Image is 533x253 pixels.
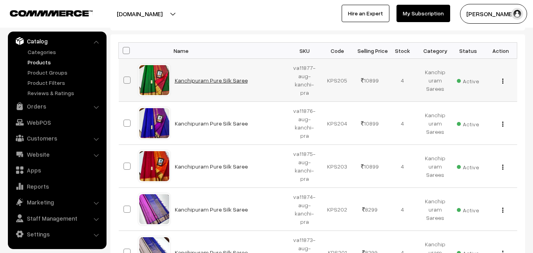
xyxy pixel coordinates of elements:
img: COMMMERCE [10,10,93,16]
a: Kanchipuram Pure Silk Saree [175,163,248,170]
td: va11874-aug-kanchi-pra [288,188,321,231]
td: 4 [386,59,419,102]
img: Menu [502,122,503,127]
button: [DOMAIN_NAME] [89,4,190,24]
a: Hire an Expert [342,5,389,22]
a: Product Groups [26,68,104,77]
a: Categories [26,48,104,56]
a: Kanchipuram Pure Silk Saree [175,206,248,213]
td: va11876-aug-kanchi-pra [288,102,321,145]
a: Website [10,147,104,161]
th: Code [321,43,353,59]
th: SKU [288,43,321,59]
button: [PERSON_NAME] [460,4,527,24]
td: 4 [386,145,419,188]
span: Active [457,161,479,171]
td: Kanchipuram Sarees [419,145,452,188]
a: Products [26,58,104,66]
a: Kanchipuram Pure Silk Saree [175,120,248,127]
th: Name [170,43,288,59]
td: KPS203 [321,145,353,188]
a: Reports [10,179,104,193]
td: va11877-aug-kanchi-pra [288,59,321,102]
a: Kanchipuram Pure Silk Saree [175,77,248,84]
th: Selling Price [353,43,386,59]
a: Catalog [10,34,104,48]
a: Apps [10,163,104,177]
td: 4 [386,102,419,145]
td: Kanchipuram Sarees [419,59,452,102]
td: KPS202 [321,188,353,231]
td: KPS205 [321,59,353,102]
th: Category [419,43,452,59]
a: Product Filters [26,79,104,87]
td: 4 [386,188,419,231]
td: KPS204 [321,102,353,145]
th: Stock [386,43,419,59]
img: user [511,8,523,20]
td: 10899 [353,59,386,102]
td: Kanchipuram Sarees [419,188,452,231]
a: Customers [10,131,104,145]
a: Staff Management [10,211,104,225]
img: Menu [502,208,503,213]
span: Active [457,118,479,128]
td: va11875-aug-kanchi-pra [288,145,321,188]
td: Kanchipuram Sarees [419,102,452,145]
th: Status [452,43,484,59]
th: Action [484,43,517,59]
a: Settings [10,227,104,241]
a: Reviews & Ratings [26,89,104,97]
td: 8299 [353,188,386,231]
a: WebPOS [10,115,104,129]
img: Menu [502,79,503,84]
img: Menu [502,165,503,170]
a: Marketing [10,195,104,209]
a: My Subscription [396,5,450,22]
a: Orders [10,99,104,113]
span: Active [457,204,479,214]
td: 10899 [353,145,386,188]
td: 10899 [353,102,386,145]
span: Active [457,75,479,85]
a: COMMMERCE [10,8,79,17]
